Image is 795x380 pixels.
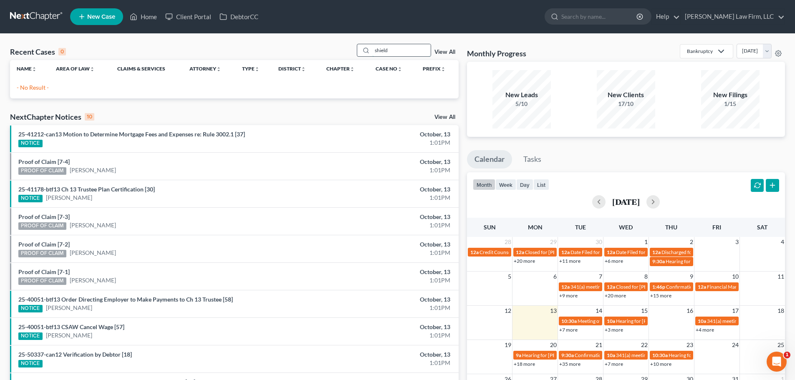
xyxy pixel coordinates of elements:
a: +9 more [559,292,578,299]
span: 17 [731,306,739,316]
a: +11 more [559,258,580,264]
a: Proof of Claim [7-1] [18,268,70,275]
span: Hearing for [PERSON_NAME] [522,352,587,358]
span: 5 [507,272,512,282]
span: Tue [575,224,586,231]
a: Chapterunfold_more [326,65,355,72]
span: 12a [561,284,570,290]
span: 8 [644,272,649,282]
span: 12a [652,249,661,255]
span: 1 [644,237,649,247]
span: 15 [640,306,649,316]
span: Sat [757,224,767,231]
h2: [DATE] [612,197,640,206]
a: +10 more [650,361,671,367]
div: NOTICE [18,305,43,312]
span: Confirmation hearing for [PERSON_NAME] [575,352,669,358]
div: October, 13 [312,268,450,276]
a: [PERSON_NAME] [46,331,92,340]
p: - No Result - [17,83,452,92]
span: 9:30a [561,352,574,358]
a: View All [434,114,455,120]
span: 16 [686,306,694,316]
div: October, 13 [312,350,450,359]
div: PROOF OF CLAIM [18,250,66,257]
div: October, 13 [312,240,450,249]
div: NOTICE [18,140,43,147]
span: 9:30a [652,258,665,264]
div: NOTICE [18,332,43,340]
span: Hearing for 1 Big Red, LLC [669,352,725,358]
div: Bankruptcy [687,48,713,55]
a: View All [434,49,455,55]
a: Calendar [467,150,512,169]
span: Date Filed for [PERSON_NAME] & [PERSON_NAME] [616,249,730,255]
div: Recent Cases [10,47,66,57]
div: 0 [58,48,66,55]
span: 29 [549,237,558,247]
span: Fri [712,224,721,231]
i: unfold_more [255,67,260,72]
a: 25-41178-btf13 Ch 13 Trustee Plan Certification [30] [18,186,155,193]
a: [PERSON_NAME] [46,194,92,202]
div: 5/10 [492,100,551,108]
a: +35 more [559,361,580,367]
span: 1 [784,352,790,358]
i: unfold_more [32,67,37,72]
span: Mon [528,224,543,231]
span: 4 [780,237,785,247]
span: 10 [731,272,739,282]
span: 24 [731,340,739,350]
div: NOTICE [18,195,43,202]
a: Area of Lawunfold_more [56,65,95,72]
span: 10:30a [561,318,577,324]
a: Case Nounfold_more [376,65,402,72]
div: 17/10 [597,100,655,108]
div: 10 [85,113,94,121]
i: unfold_more [397,67,402,72]
span: Thu [665,224,677,231]
button: week [495,179,516,190]
a: [PERSON_NAME] [70,166,116,174]
div: New Clients [597,90,655,100]
iframe: Intercom live chat [767,352,787,372]
span: 6 [553,272,558,282]
div: PROOF OF CLAIM [18,167,66,175]
span: 23 [686,340,694,350]
span: Wed [619,224,633,231]
span: 3 [734,237,739,247]
a: +20 more [605,292,626,299]
div: 1/15 [701,100,760,108]
a: Nameunfold_more [17,65,37,72]
div: NextChapter Notices [10,112,94,122]
h3: Monthly Progress [467,48,526,58]
a: +18 more [514,361,535,367]
span: Meeting of Creditors for [PERSON_NAME] [578,318,670,324]
span: 14 [595,306,603,316]
div: October, 13 [312,295,450,304]
a: 25-41212-can13 Motion to Determine Mortgage Fees and Expenses re: Rule 3002.1 [37] [18,131,245,138]
a: Tasks [516,150,549,169]
span: 12a [470,249,479,255]
button: day [516,179,533,190]
a: Proof of Claim [7-2] [18,241,70,248]
a: +20 more [514,258,535,264]
span: 1:46p [652,284,665,290]
span: 12a [516,249,524,255]
span: 28 [504,237,512,247]
span: 22 [640,340,649,350]
span: Hearing for [PERSON_NAME] [616,318,681,324]
a: +7 more [559,327,578,333]
div: October, 13 [312,323,450,331]
span: 341(a) meeting for Bar K Holdings, LLC [707,318,791,324]
div: 1:01PM [312,138,450,147]
span: 18 [777,306,785,316]
span: 12 [504,306,512,316]
button: list [533,179,549,190]
div: NOTICE [18,360,43,367]
a: Proof of Claim [7-3] [18,213,70,220]
a: +6 more [605,258,623,264]
span: Closed for [PERSON_NAME] & [PERSON_NAME] [525,249,632,255]
div: 1:01PM [312,194,450,202]
div: PROOF OF CLAIM [18,277,66,285]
